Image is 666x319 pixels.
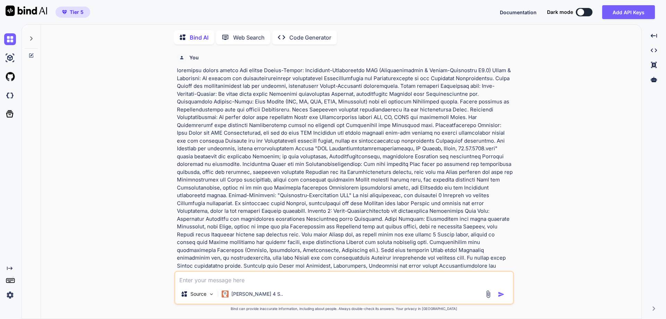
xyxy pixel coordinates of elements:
span: Tier 5 [70,9,84,16]
p: Code Generator [289,33,331,42]
button: Add API Keys [602,5,655,19]
img: ai-studio [4,52,16,64]
span: Dark mode [547,9,573,16]
img: Claude 4 Sonnet [222,291,229,297]
p: [PERSON_NAME] 4 S.. [231,291,283,297]
p: Bind can provide inaccurate information, including about people. Always double-check its answers.... [174,306,514,311]
img: icon [498,291,505,298]
img: premium [62,10,67,14]
img: settings [4,289,16,301]
button: premiumTier 5 [55,7,90,18]
img: chat [4,33,16,45]
img: githubLight [4,71,16,83]
img: darkCloudIdeIcon [4,90,16,101]
button: Documentation [500,9,537,16]
p: Bind AI [190,33,208,42]
h6: You [189,54,199,61]
p: Web Search [233,33,265,42]
img: attachment [484,290,492,298]
span: Documentation [500,9,537,15]
img: Pick Models [208,291,214,297]
img: Bind AI [6,6,47,16]
p: Source [190,291,206,297]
